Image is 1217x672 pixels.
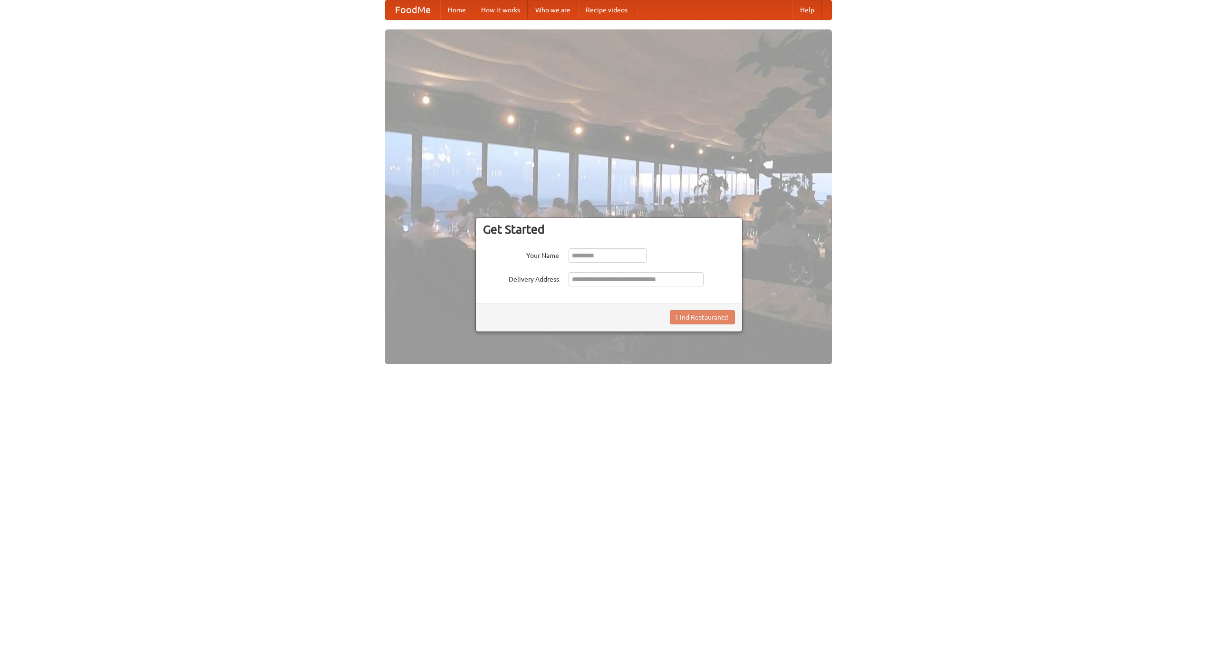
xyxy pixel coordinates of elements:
a: Recipe videos [578,0,635,19]
a: FoodMe [386,0,440,19]
a: Home [440,0,473,19]
a: How it works [473,0,528,19]
a: Who we are [528,0,578,19]
label: Delivery Address [483,272,559,284]
h3: Get Started [483,222,735,237]
label: Your Name [483,248,559,260]
button: Find Restaurants! [670,310,735,324]
a: Help [792,0,822,19]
